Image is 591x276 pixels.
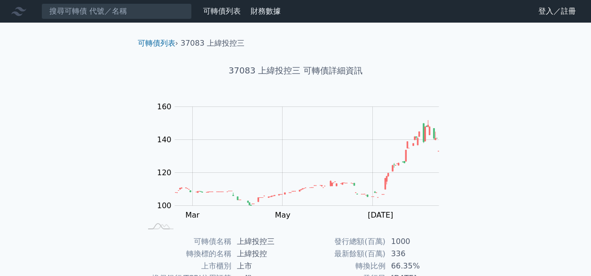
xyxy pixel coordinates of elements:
td: 可轉債名稱 [142,235,231,248]
tspan: 140 [157,135,172,144]
tspan: 120 [157,168,172,177]
td: 發行總額(百萬) [296,235,386,248]
tspan: 100 [157,201,172,210]
td: 1000 [386,235,450,248]
input: 搜尋可轉債 代號／名稱 [41,3,192,19]
td: 上市櫃別 [142,260,231,272]
tspan: 160 [157,102,172,111]
g: Chart [152,102,453,219]
a: 可轉債列表 [203,7,241,16]
a: 登入／註冊 [531,4,583,19]
td: 上緯投控 [231,248,296,260]
td: 上市 [231,260,296,272]
a: 財務數據 [251,7,281,16]
li: 37083 上緯投控三 [181,38,244,49]
td: 上緯投控三 [231,235,296,248]
h1: 37083 上緯投控三 可轉債詳細資訊 [130,64,461,77]
tspan: [DATE] [368,211,393,219]
a: 可轉債列表 [138,39,175,48]
td: 336 [386,248,450,260]
td: 轉換標的名稱 [142,248,231,260]
td: 轉換比例 [296,260,386,272]
li: › [138,38,178,49]
td: 最新餘額(百萬) [296,248,386,260]
tspan: Mar [185,211,200,219]
td: 66.35% [386,260,450,272]
tspan: May [275,211,291,219]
